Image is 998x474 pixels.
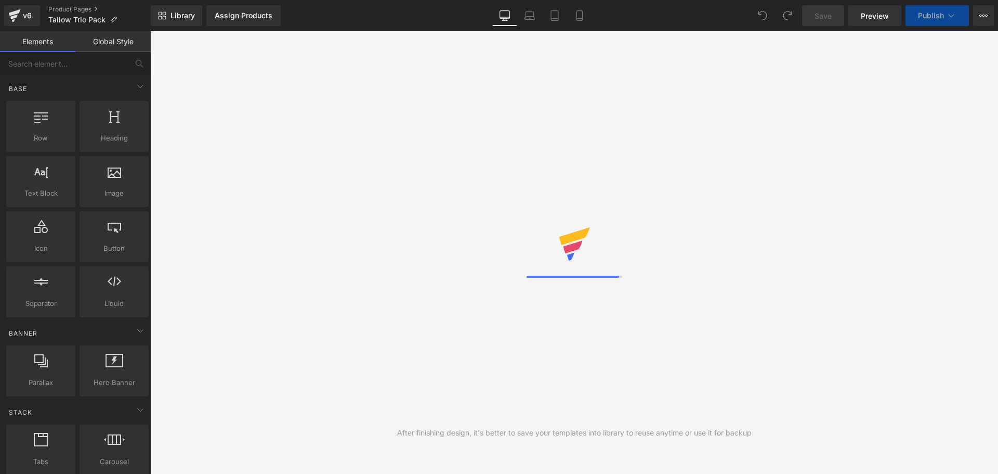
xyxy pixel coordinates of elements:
a: Mobile [567,5,592,26]
span: Preview [861,10,889,21]
a: Global Style [75,31,151,52]
span: Separator [9,298,72,309]
div: Assign Products [215,11,272,20]
span: Tabs [9,456,72,467]
span: Button [83,243,146,254]
button: Undo [752,5,773,26]
span: Tallow Trio Pack [48,16,106,24]
span: Liquid [83,298,146,309]
span: Text Block [9,188,72,199]
span: Row [9,133,72,144]
button: Redo [777,5,798,26]
span: Hero Banner [83,377,146,388]
button: Publish [905,5,969,26]
span: Base [8,84,28,94]
button: More [973,5,994,26]
span: Parallax [9,377,72,388]
span: Publish [918,11,944,20]
span: Heading [83,133,146,144]
span: Icon [9,243,72,254]
span: Carousel [83,456,146,467]
a: Desktop [492,5,517,26]
span: Image [83,188,146,199]
a: Product Pages [48,5,151,14]
div: After finishing design, it's better to save your templates into library to reuse anytime or use i... [397,427,752,439]
a: New Library [151,5,202,26]
div: v6 [21,9,34,22]
a: Tablet [542,5,567,26]
a: Laptop [517,5,542,26]
a: v6 [4,5,40,26]
span: Save [815,10,832,21]
span: Banner [8,328,38,338]
span: Stack [8,407,33,417]
span: Library [170,11,195,20]
a: Preview [848,5,901,26]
